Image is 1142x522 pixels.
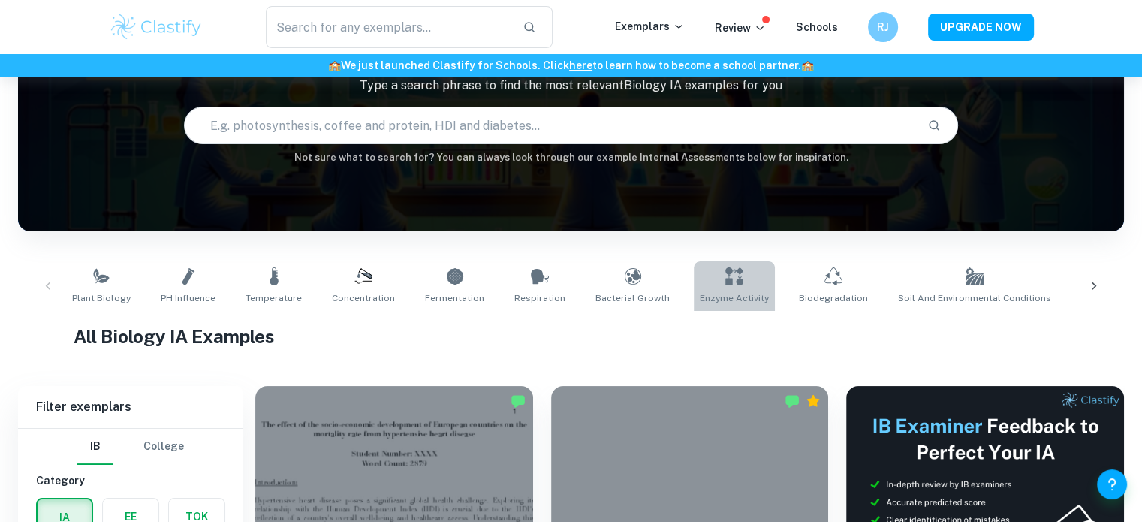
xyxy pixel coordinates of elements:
[785,394,800,409] img: Marked
[185,104,915,146] input: E.g. photosynthesis, coffee and protein, HDI and diabetes...
[569,59,592,71] a: here
[77,429,113,465] button: IB
[511,394,526,409] img: Marked
[801,59,814,71] span: 🏫
[143,429,184,465] button: College
[18,386,243,428] h6: Filter exemplars
[18,77,1124,95] p: Type a search phrase to find the most relevant Biology IA examples for you
[161,291,215,305] span: pH Influence
[806,394,821,409] div: Premium
[868,12,898,42] button: RJ
[77,429,184,465] div: Filter type choice
[700,291,769,305] span: Enzyme Activity
[796,21,838,33] a: Schools
[246,291,302,305] span: Temperature
[3,57,1139,74] h6: We just launched Clastify for Schools. Click to learn how to become a school partner.
[72,291,131,305] span: Plant Biology
[715,20,766,36] p: Review
[266,6,511,48] input: Search for any exemplars...
[898,291,1051,305] span: Soil and Environmental Conditions
[921,113,947,138] button: Search
[74,323,1069,350] h1: All Biology IA Examples
[109,12,204,42] img: Clastify logo
[332,291,395,305] span: Concentration
[425,291,484,305] span: Fermentation
[615,18,685,35] p: Exemplars
[1097,469,1127,499] button: Help and Feedback
[514,291,565,305] span: Respiration
[799,291,868,305] span: Biodegradation
[928,14,1034,41] button: UPGRADE NOW
[328,59,341,71] span: 🏫
[36,472,225,489] h6: Category
[18,150,1124,165] h6: Not sure what to search for? You can always look through our example Internal Assessments below f...
[874,19,891,35] h6: RJ
[595,291,670,305] span: Bacterial Growth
